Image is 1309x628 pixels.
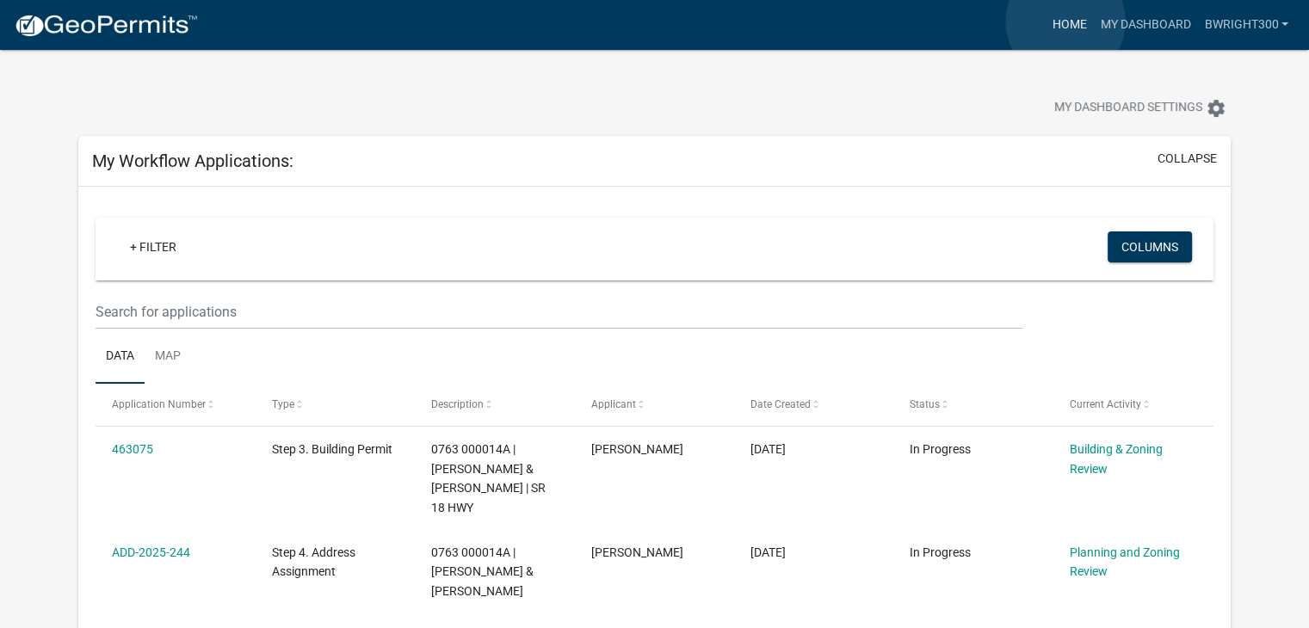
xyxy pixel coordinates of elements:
h5: My Workflow Applications: [92,151,293,171]
a: ADD-2025-244 [112,545,190,559]
a: + Filter [116,231,190,262]
span: Date Created [750,398,811,410]
a: Map [145,329,191,385]
span: In Progress [910,442,971,456]
datatable-header-cell: Status [893,384,1053,425]
span: Current Activity [1070,398,1141,410]
span: Status [910,398,940,410]
span: Type [272,398,294,410]
a: bwright300 [1197,9,1295,41]
span: Step 4. Address Assignment [272,545,355,579]
input: Search for applications [96,294,1022,329]
span: 08/13/2025 [750,545,786,559]
datatable-header-cell: Application Number [96,384,255,425]
span: My Dashboard Settings [1054,98,1202,119]
span: Bill Wright [591,442,683,456]
datatable-header-cell: Applicant [574,384,733,425]
i: settings [1206,98,1226,119]
span: Application Number [112,398,206,410]
a: Data [96,329,145,385]
datatable-header-cell: Type [255,384,414,425]
span: Step 3. Building Permit [272,442,392,456]
a: 463075 [112,442,153,456]
datatable-header-cell: Description [415,384,574,425]
span: Applicant [591,398,636,410]
datatable-header-cell: Date Created [734,384,893,425]
button: My Dashboard Settingssettings [1040,91,1240,125]
button: Columns [1108,231,1192,262]
datatable-header-cell: Current Activity [1053,384,1213,425]
button: collapse [1158,150,1217,168]
a: Planning and Zoning Review [1070,545,1180,579]
span: Bill Wright [591,545,683,559]
span: 0763 000014A | PETTIJOHN KELLY & MELODIE PETTIJOHN | SR 18 HWY [431,442,546,514]
a: Building & Zoning Review [1070,442,1163,476]
span: 08/13/2025 [750,442,786,456]
a: My Dashboard [1093,9,1197,41]
span: Description [431,398,484,410]
span: 0763 000014A | PETTIJOHN KELLY & MELODIE PETTIJOHN [431,545,534,599]
a: Home [1045,9,1093,41]
span: In Progress [910,545,971,559]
